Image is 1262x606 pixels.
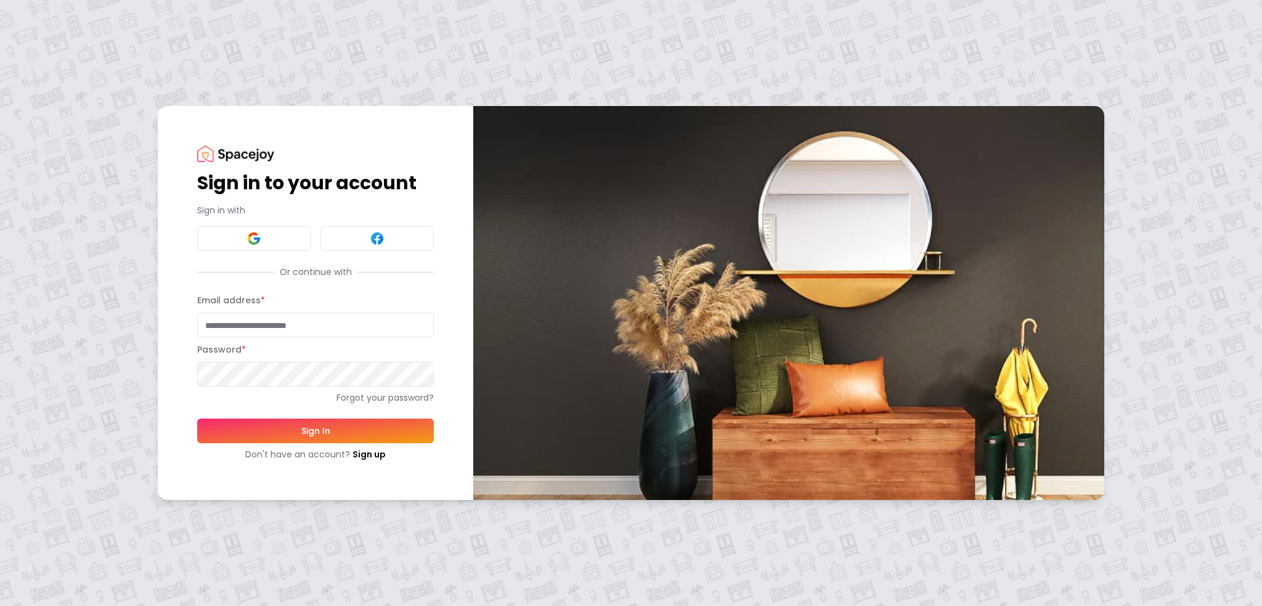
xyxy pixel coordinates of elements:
div: Don't have an account? [197,448,434,461]
img: Facebook signin [370,231,385,246]
img: Spacejoy Logo [197,145,274,162]
img: banner [473,106,1104,500]
h1: Sign in to your account [197,172,434,194]
button: Sign In [197,419,434,443]
a: Forgot your password? [197,391,434,404]
a: Sign up [352,448,386,461]
label: Password [197,343,246,356]
img: Google signin [246,231,261,246]
label: Email address [197,294,265,306]
p: Sign in with [197,204,434,216]
span: Or continue with [275,266,357,278]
